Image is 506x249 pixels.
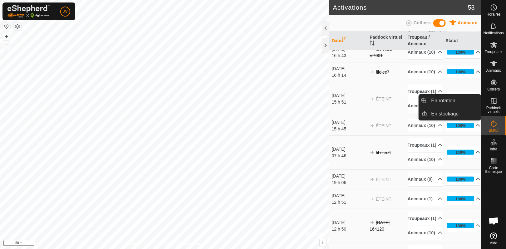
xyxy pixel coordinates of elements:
[408,99,443,113] p-accordion-header: Animaux (10)
[3,41,10,48] button: –
[486,69,501,72] span: Animaux
[376,123,391,128] span: ÉTEINT
[445,146,480,159] p-accordion-header: 100%
[483,106,504,114] span: Paddock virtuels
[419,95,481,107] li: En rotation
[419,108,481,120] li: En stockage
[370,220,390,232] s: [DATE] 164120
[376,70,390,75] s: filelec7
[408,85,443,99] p-accordion-header: Troupeaux (1)
[367,32,405,50] th: Paddock virtuel
[455,196,466,202] div: 100%
[487,87,500,91] span: Colliers
[428,108,481,120] a: En stockage
[485,50,503,54] span: Troupeaux
[455,149,466,155] div: 100%
[332,153,367,159] div: 07 h 46
[370,150,375,155] img: arrow
[408,119,443,133] p-accordion-header: Animaux (10)
[447,69,474,74] div: 100%
[332,52,367,59] div: 16 h 43
[447,123,474,128] div: 100%
[487,12,501,16] span: Horaires
[445,46,480,58] p-accordion-header: 100%
[332,219,367,226] div: [DATE]
[332,99,367,105] div: 15 h 51
[332,193,367,199] div: [DATE]
[447,196,474,201] div: 100%
[445,92,480,105] p-accordion-header: 100%
[455,49,466,55] div: 100%
[431,97,455,105] span: En rotation
[329,32,367,50] th: Date
[484,212,503,230] div: Ouvrir le chat
[455,123,466,129] div: 100%
[376,96,391,101] span: ÉTEINT
[370,177,375,182] img: arrow
[370,197,375,202] img: arrow
[414,20,431,25] span: Colliers
[443,32,481,50] th: Statut
[455,69,466,75] div: 100%
[332,226,367,232] div: 12 h 50
[332,126,367,132] div: 15 h 45
[320,239,327,246] button: i
[332,199,367,206] div: 12 h 51
[445,119,480,132] p-accordion-header: 100%
[370,41,375,46] p-sorticon: Activer pour trier
[431,110,459,118] span: En stockage
[408,65,443,79] p-accordion-header: Animaux (10)
[332,119,367,126] div: [DATE]
[333,4,468,11] h2: Activations
[445,66,480,78] p-accordion-header: 100%
[341,38,346,43] p-sorticon: Activer pour trier
[322,240,323,245] span: i
[408,45,443,59] p-accordion-header: Animaux (10)
[332,92,367,99] div: [DATE]
[447,177,474,182] div: 100%
[3,33,10,40] button: +
[3,22,10,30] button: Réinitialiser la carte
[489,129,499,132] span: Statut
[483,166,504,173] span: Carte thermique
[332,146,367,153] div: [DATE]
[445,193,480,205] p-accordion-header: 100%
[332,173,367,179] div: [DATE]
[14,23,21,30] button: Couches de carte
[445,173,480,185] p-accordion-header: 100%
[177,241,203,247] a: Contactez-nous
[468,3,475,12] span: 53
[447,223,474,228] div: 100%
[490,147,497,151] span: Infra
[490,241,497,245] span: Aide
[445,219,480,232] p-accordion-header: 100%
[376,197,391,202] span: ÉTEINT
[484,31,504,35] span: Notifications
[447,50,474,55] div: 100%
[455,176,466,182] div: 100%
[376,150,391,155] s: fil elec6
[455,223,466,229] div: 100%
[408,192,443,206] p-accordion-header: Animaux (1)
[370,70,375,75] img: arrow
[428,95,481,107] a: En rotation
[405,32,443,50] th: Troupeau / Animaux
[408,226,443,240] p-accordion-header: Animaux (10)
[63,8,68,15] span: JV
[447,150,474,155] div: 100%
[370,220,375,225] img: arrow
[370,96,375,101] img: arrow
[376,177,391,182] span: ÉTEINT
[408,212,443,226] p-accordion-header: Troupeaux (1)
[370,123,375,128] img: arrow
[408,153,443,167] p-accordion-header: Animaux (10)
[481,230,506,247] a: Aide
[458,20,477,25] span: Animaux
[126,241,169,247] a: Politique de confidentialité
[408,138,443,152] p-accordion-header: Troupeaux (1)
[7,5,50,18] img: Logo Gallagher
[408,172,443,186] p-accordion-header: Animaux (9)
[332,72,367,79] div: 16 h 14
[332,179,367,186] div: 19 h 06
[332,66,367,72] div: [DATE]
